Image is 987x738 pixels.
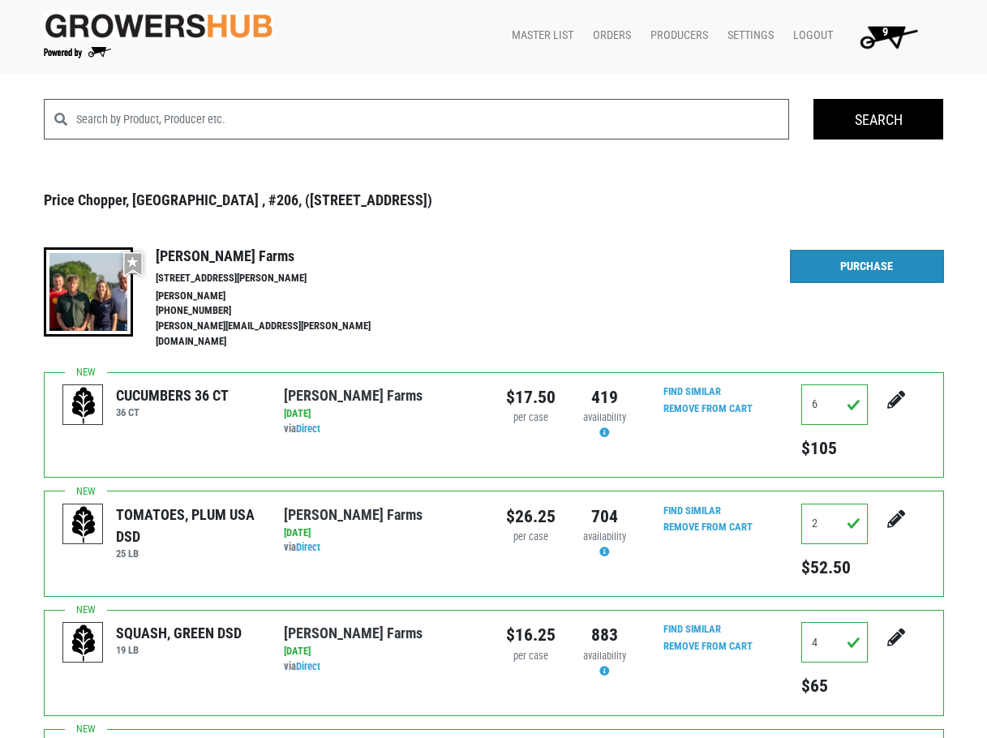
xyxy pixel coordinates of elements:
[790,250,944,284] a: Purchase
[44,191,944,209] h3: Price Chopper, [GEOGRAPHIC_DATA] , #206, ([STREET_ADDRESS])
[580,20,637,51] a: Orders
[506,504,556,530] div: $26.25
[116,384,229,406] div: CUCUMBERS 36 CT
[506,622,556,648] div: $16.25
[116,504,260,547] div: TOMATOES, PLUM USA DSD
[156,271,406,286] li: [STREET_ADDRESS][PERSON_NAME]
[499,20,580,51] a: Master List
[76,99,790,139] input: Search by Product, Producer etc.
[715,20,780,51] a: Settings
[801,384,868,425] input: Qty
[654,637,762,656] input: Remove From Cart
[116,644,242,656] h6: 19 LB
[801,557,868,578] h5: $52.50
[156,319,406,350] li: [PERSON_NAME][EMAIL_ADDRESS][PERSON_NAME][DOMAIN_NAME]
[663,623,721,635] a: Find Similar
[116,622,242,644] div: SQUASH, GREEN DSD
[583,530,626,543] span: availability
[116,547,260,560] h6: 25 LB
[654,400,762,418] input: Remove From Cart
[882,25,888,39] span: 9
[506,384,556,410] div: $17.50
[63,385,104,426] img: placeholder-variety-43d6402dacf2d531de610a020419775a.svg
[580,622,629,648] div: 883
[63,623,104,663] img: placeholder-variety-43d6402dacf2d531de610a020419775a.svg
[506,649,556,664] div: per case
[284,659,481,675] div: via
[580,504,629,530] div: 704
[44,47,111,58] img: Powered by Big Wheelbarrow
[296,660,320,672] a: Direct
[63,504,104,545] img: placeholder-variety-43d6402dacf2d531de610a020419775a.svg
[284,624,423,641] a: [PERSON_NAME] Farms
[506,410,556,426] div: per case
[583,411,626,423] span: availability
[839,20,931,53] a: 9
[284,644,481,659] div: [DATE]
[583,650,626,662] span: availability
[852,20,925,53] img: Cart
[284,540,481,556] div: via
[284,506,423,523] a: [PERSON_NAME] Farms
[663,385,721,397] a: Find Similar
[663,504,721,517] a: Find Similar
[654,518,762,537] input: Remove From Cart
[284,406,481,422] div: [DATE]
[506,530,556,545] div: per case
[284,387,423,404] a: [PERSON_NAME] Farms
[44,11,274,41] img: original-fc7597fdc6adbb9d0e2ae620e786d1a2.jpg
[44,247,133,337] img: thumbnail-8a08f3346781c529aa742b86dead986c.jpg
[296,541,320,553] a: Direct
[637,20,715,51] a: Producers
[284,526,481,541] div: [DATE]
[801,676,868,697] h5: $65
[801,622,868,663] input: Qty
[801,504,868,544] input: Qty
[156,303,406,319] li: [PHONE_NUMBER]
[780,20,839,51] a: Logout
[801,438,868,459] h5: $105
[580,384,629,410] div: 419
[284,422,481,437] div: via
[296,423,320,435] a: Direct
[156,289,406,304] li: [PERSON_NAME]
[116,406,229,418] h6: 36 CT
[156,247,406,265] h4: [PERSON_NAME] Farms
[813,99,943,139] input: Search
